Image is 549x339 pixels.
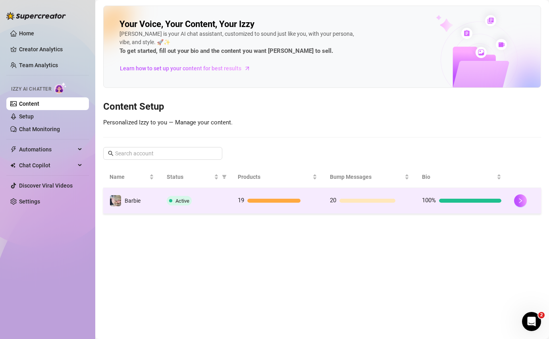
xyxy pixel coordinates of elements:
[330,197,336,204] span: 20
[324,166,416,188] th: Bump Messages
[115,149,211,158] input: Search account
[108,151,114,156] span: search
[422,172,495,181] span: Bio
[330,172,403,181] span: Bump Messages
[160,166,231,188] th: Status
[19,198,40,205] a: Settings
[19,62,58,68] a: Team Analytics
[422,197,436,204] span: 100%
[19,43,83,56] a: Creator Analytics
[19,126,60,132] a: Chat Monitoring
[54,82,67,94] img: AI Chatter
[522,312,541,331] iframe: Intercom live chat
[119,30,358,56] div: [PERSON_NAME] is your AI chat assistant, customized to sound just like you, with your persona, vi...
[238,197,244,204] span: 19
[110,195,121,206] img: Barbie
[10,163,15,168] img: Chat Copilot
[518,198,523,203] span: right
[222,174,227,179] span: filter
[19,101,39,107] a: Content
[19,113,34,120] a: Setup
[416,166,508,188] th: Bio
[6,12,66,20] img: logo-BBDzfeDw.svg
[120,64,241,73] span: Learn how to set up your content for best results
[125,198,141,204] span: Barbie
[514,194,527,207] button: right
[110,172,148,181] span: Name
[538,312,545,318] span: 2
[11,85,51,93] span: Izzy AI Chatter
[103,119,233,126] span: Personalized Izzy to you — Manage your content.
[19,182,73,189] a: Discover Viral Videos
[10,146,17,153] span: thunderbolt
[103,101,541,113] h3: Content Setup
[175,198,189,204] span: Active
[119,19,254,30] h2: Your Voice, Your Content, Your Izzy
[19,30,34,37] a: Home
[119,47,333,54] strong: To get started, fill out your bio and the content you want [PERSON_NAME] to sell.
[19,143,75,156] span: Automations
[418,6,541,87] img: ai-chatter-content-library-cLFOSyPT.png
[243,64,251,72] span: arrow-right
[220,171,228,183] span: filter
[19,159,75,172] span: Chat Copilot
[238,172,311,181] span: Products
[119,62,256,75] a: Learn how to set up your content for best results
[231,166,324,188] th: Products
[167,172,212,181] span: Status
[103,166,160,188] th: Name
